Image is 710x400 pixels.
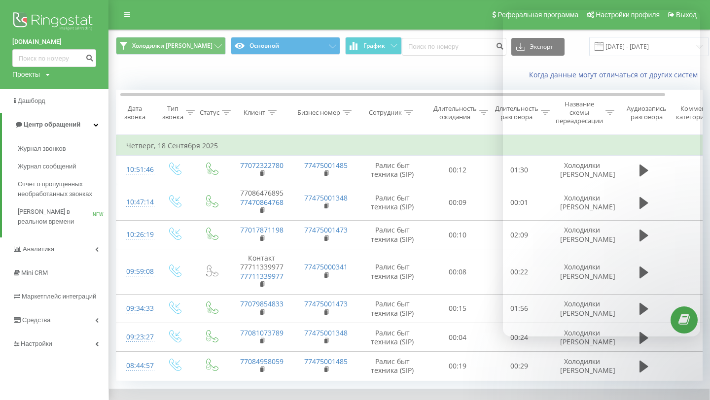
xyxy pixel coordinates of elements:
td: 00:24 [489,323,550,352]
a: 77475001485 [304,161,348,170]
td: Ралис быт техника (SIP) [358,156,427,184]
td: 00:09 [427,184,489,221]
a: Журнал звонков [18,140,108,158]
span: Настройки [21,340,52,347]
td: Холодилки [PERSON_NAME] [550,352,614,380]
td: 00:08 [427,249,489,295]
div: 09:34:33 [126,299,146,318]
input: Поиск по номеру [402,38,506,56]
a: 77470864768 [240,198,284,207]
a: 77475001473 [304,225,348,234]
span: График [363,42,385,49]
td: 02:09 [489,221,550,249]
td: 00:12 [427,156,489,184]
a: 77475001473 [304,299,348,308]
span: Mini CRM [21,269,48,276]
td: 00:15 [427,294,489,323]
a: Центр обращений [2,113,108,136]
span: Холодилки [PERSON_NAME] [132,42,213,50]
td: 00:29 [489,352,550,380]
span: Журнал звонков [18,144,66,154]
div: Тип звонка [162,104,183,121]
div: Клиент [244,108,265,117]
td: Ралис быт техника (SIP) [358,249,427,295]
td: Ралис быт техника (SIP) [358,352,427,380]
a: 77081073789 [240,328,284,337]
td: 77086476895 [230,184,294,221]
span: Центр обращений [24,121,80,128]
iframe: Intercom live chat [676,344,700,368]
div: Бизнес номер [297,108,340,117]
iframe: Intercom live chat [503,10,700,336]
a: Журнал сообщений [18,158,108,175]
a: 77711339977 [240,271,284,281]
div: Сотрудник [369,108,402,117]
div: Статус [200,108,219,117]
a: 77079854833 [240,299,284,308]
div: 10:26:19 [126,225,146,244]
span: Дашборд [18,97,45,104]
div: 09:59:08 [126,262,146,281]
a: 77084958059 [240,357,284,366]
td: Ралис быт техника (SIP) [358,184,427,221]
span: Отчет о пропущенных необработанных звонках [18,179,104,199]
td: Контакт 77711339977 [230,249,294,295]
td: Ралис быт техника (SIP) [358,294,427,323]
div: 10:51:46 [126,160,146,179]
a: 77017871198 [240,225,284,234]
div: Длительность разговора [495,104,538,121]
span: Журнал сообщений [18,162,76,171]
td: Холодилки [PERSON_NAME] [550,323,614,352]
td: Ралис быт техника (SIP) [358,323,427,352]
td: 00:19 [427,352,489,380]
span: Средства [22,316,51,324]
td: 00:10 [427,221,489,249]
a: 77072322780 [240,161,284,170]
a: 77475000341 [304,262,348,271]
div: Проекты [12,69,40,79]
span: Реферальная программа [497,11,578,19]
td: 00:22 [489,249,550,295]
td: 01:56 [489,294,550,323]
span: [PERSON_NAME] в реальном времени [18,207,93,227]
a: Отчет о пропущенных необработанных звонках [18,175,108,203]
td: 00:04 [427,323,489,352]
input: Поиск по номеру [12,49,96,67]
td: Ралис быт техника (SIP) [358,221,427,249]
div: Длительность ожидания [433,104,477,121]
a: 77475001348 [304,193,348,202]
a: [DOMAIN_NAME] [12,37,96,47]
div: 10:47:14 [126,193,146,212]
td: 00:01 [489,184,550,221]
a: [PERSON_NAME] в реальном времениNEW [18,203,108,231]
div: Дата звонка [116,104,153,121]
span: Аналитика [23,245,54,253]
a: 77475001485 [304,357,348,366]
a: 77475001348 [304,328,348,337]
span: Маркетплейс интеграций [22,293,96,300]
button: Основной [231,37,341,55]
button: График [345,37,402,55]
td: 01:30 [489,156,550,184]
div: 09:23:27 [126,328,146,347]
img: Ringostat logo [12,10,96,34]
div: 08:44:57 [126,356,146,375]
button: Холодилки [PERSON_NAME] [116,37,226,55]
